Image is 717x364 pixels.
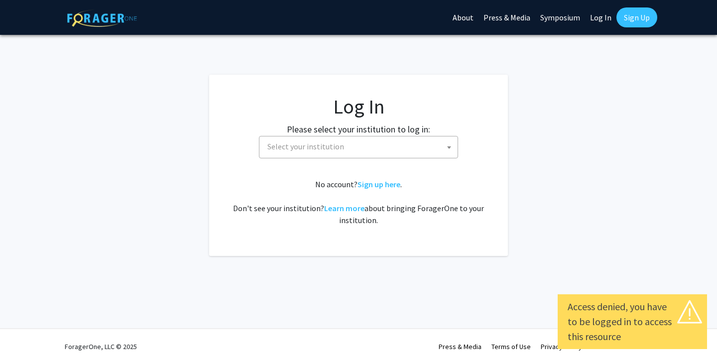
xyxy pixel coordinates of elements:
[287,122,430,136] label: Please select your institution to log in:
[541,342,582,351] a: Privacy Policy
[267,141,344,151] span: Select your institution
[259,136,458,158] span: Select your institution
[439,342,481,351] a: Press & Media
[568,299,697,344] div: Access denied, you have to be logged in to access this resource
[491,342,531,351] a: Terms of Use
[65,329,137,364] div: ForagerOne, LLC © 2025
[616,7,657,27] a: Sign Up
[229,178,488,226] div: No account? . Don't see your institution? about bringing ForagerOne to your institution.
[67,9,137,27] img: ForagerOne Logo
[263,136,458,157] span: Select your institution
[229,95,488,119] h1: Log In
[324,203,364,213] a: Learn more about bringing ForagerOne to your institution
[358,179,400,189] a: Sign up here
